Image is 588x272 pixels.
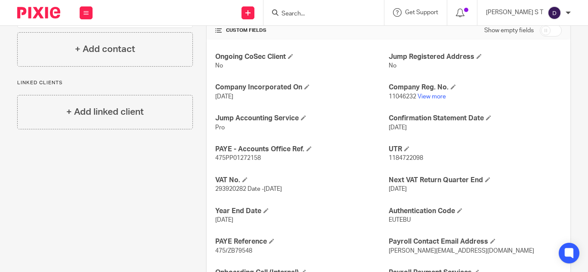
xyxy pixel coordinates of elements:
h4: VAT No. [215,176,388,185]
a: View more [418,94,446,100]
span: EUTEBU [389,217,411,223]
h4: Jump Accounting Service [215,114,388,123]
h4: Authentication Code [389,207,562,216]
span: 11046232 [389,94,416,100]
img: Pixie [17,7,60,18]
span: 475/ZB79548 [215,248,252,254]
h4: Payroll Contact Email Address [389,237,562,246]
h4: UTR [389,145,562,154]
span: 293920282 Date -[DATE] [215,186,282,192]
h4: + Add linked client [66,105,144,119]
span: 475PP01272158 [215,155,261,161]
span: No [215,63,223,69]
span: [DATE] [389,186,407,192]
h4: Company Incorporated On [215,83,388,92]
h4: PAYE Reference [215,237,388,246]
span: [DATE] [215,217,233,223]
p: Linked clients [17,79,193,86]
h4: Next VAT Return Quarter End [389,176,562,185]
img: svg%3E [548,6,561,20]
h4: PAYE - Accounts Office Ref. [215,145,388,154]
input: Search [281,10,358,18]
p: [PERSON_NAME] S T [486,8,543,17]
span: Pro [215,125,225,131]
label: Show empty fields [484,26,534,35]
h4: Jump Registered Address [389,52,562,61]
span: 1184722098 [389,155,423,161]
span: [DATE] [215,94,233,100]
span: No [389,63,396,69]
h4: CUSTOM FIELDS [215,27,388,34]
h4: Confirmation Statement Date [389,114,562,123]
h4: + Add contact [75,43,135,56]
span: [DATE] [389,125,407,131]
h4: Company Reg. No. [389,83,562,92]
span: [PERSON_NAME][EMAIL_ADDRESS][DOMAIN_NAME] [389,248,534,254]
span: Get Support [405,9,438,15]
h4: Ongoing CoSec Client [215,52,388,61]
h4: Year End Date [215,207,388,216]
